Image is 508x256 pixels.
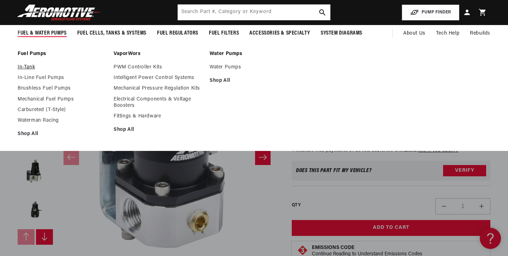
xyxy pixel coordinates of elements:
[377,148,384,153] span: $19
[72,25,152,42] summary: Fuel Cells, Tanks & Systems
[64,150,79,165] button: Slide left
[178,5,330,20] input: Search by Part Number, Category or Keyword
[18,85,107,92] a: Brushless Fuel Pumps
[18,64,107,71] a: In-Tank
[18,153,53,189] button: Load image 4 in gallery view
[36,229,53,245] button: Slide right
[18,30,67,37] span: Fuel & Water Pumps
[402,5,459,20] button: PUMP FINDER
[210,78,298,84] a: Shop All
[431,25,465,42] summary: Tech Help
[18,96,107,103] a: Mechanical Fuel Pumps
[465,25,496,42] summary: Rebuilds
[114,85,202,92] a: Mechanical Pressure Regulation Kits
[443,165,486,176] button: Verify
[15,4,103,21] img: Aeromotive
[12,25,72,42] summary: Fuel & Water Pumps
[249,30,310,37] span: Accessories & Specialty
[470,30,490,37] span: Rebuilds
[315,5,330,20] button: search button
[255,150,271,165] button: Slide right
[114,96,202,109] a: Electrical Components & Voltage Boosters
[114,113,202,120] a: Fittings & Hardware
[403,31,425,36] span: About Us
[18,75,107,81] a: In-Line Fuel Pumps
[296,168,372,173] div: Does This part fit My vehicle?
[297,244,308,256] img: Emissions code
[114,127,202,133] a: Shop All
[315,25,368,42] summary: System Diagrams
[18,51,107,57] a: Fuel Pumps
[152,25,204,42] summary: Fuel Regulators
[18,229,35,245] button: Slide left
[405,147,417,152] span: Affirm
[204,25,244,42] summary: Fuel Filters
[114,75,202,81] a: Intelligent Power Control Systems
[210,64,298,71] a: Water Pumps
[114,64,202,71] a: PWM Controller Kits
[18,131,107,137] a: Shop All
[418,148,458,153] a: See if you qualify - Learn more about Affirm Financing (opens in modal)
[321,30,362,37] span: System Diagrams
[244,25,315,42] summary: Accessories & Specialty
[292,202,301,208] label: QTY
[209,30,239,37] span: Fuel Filters
[18,192,53,227] button: Load image 5 in gallery view
[210,51,298,57] a: Water Pumps
[436,30,459,37] span: Tech Help
[292,220,490,236] button: Add to Cart
[18,107,107,113] a: Carbureted (T-Style)
[398,25,431,42] a: About Us
[114,51,202,57] a: VaporWorx
[18,117,107,124] a: Waterman Racing
[157,30,198,37] span: Fuel Regulators
[312,245,355,250] strong: Emissions Code
[77,30,146,37] span: Fuel Cells, Tanks & Systems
